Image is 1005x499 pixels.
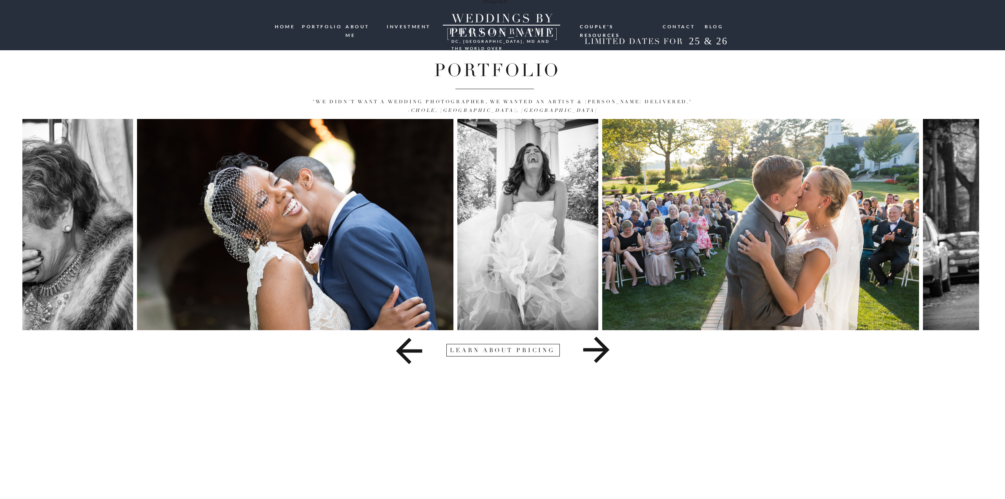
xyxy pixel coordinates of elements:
[407,108,597,113] i: -Chole, [GEOGRAPHIC_DATA], [GEOGRAPHIC_DATA]
[663,22,696,30] a: Contact
[580,22,655,29] a: Couple's resources
[345,22,381,30] a: ABOUT ME
[387,22,431,30] a: investment
[581,37,686,47] h2: LIMITED DATES FOR
[57,98,948,115] p: "We didn't want a wedding photographer, we wanted an artist & [PERSON_NAME] delivered."
[302,22,340,30] a: portfolio
[275,22,296,30] a: HOME
[88,60,906,79] h1: Portfolio
[451,38,552,44] h3: DC, [GEOGRAPHIC_DATA], md and the world over
[431,12,574,26] a: WEDDINGS BY [PERSON_NAME]
[683,35,734,49] h2: 25 & 26
[705,22,724,30] a: blog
